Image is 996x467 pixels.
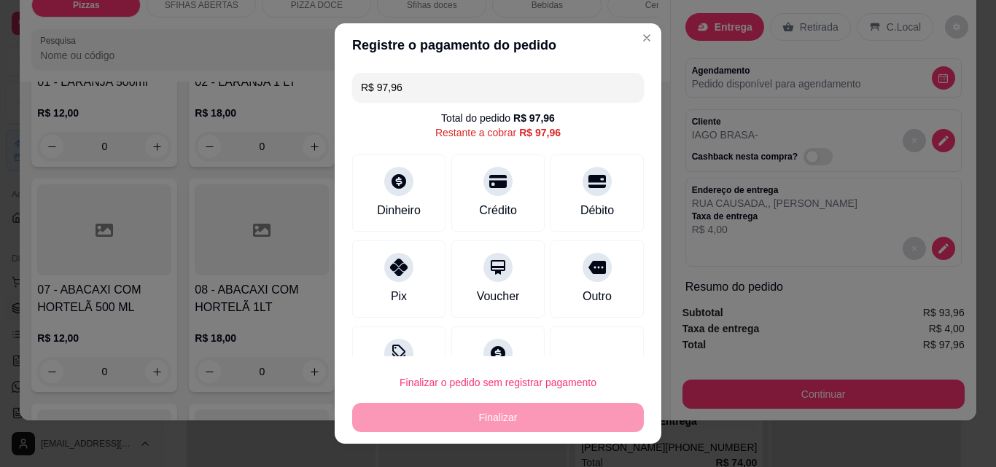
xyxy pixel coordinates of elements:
div: Outro [583,288,612,305]
div: R$ 97,96 [519,125,561,140]
button: Finalizar o pedido sem registrar pagamento [352,368,644,397]
div: Total do pedido [441,111,555,125]
div: Restante a cobrar [435,125,561,140]
header: Registre o pagamento do pedido [335,23,661,67]
div: Dinheiro [377,202,421,219]
div: Crédito [479,202,517,219]
button: Close [635,26,658,50]
div: Pix [391,288,407,305]
div: Voucher [477,288,520,305]
div: Débito [580,202,614,219]
div: R$ 97,96 [513,111,555,125]
input: Ex.: hambúrguer de cordeiro [361,73,635,102]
